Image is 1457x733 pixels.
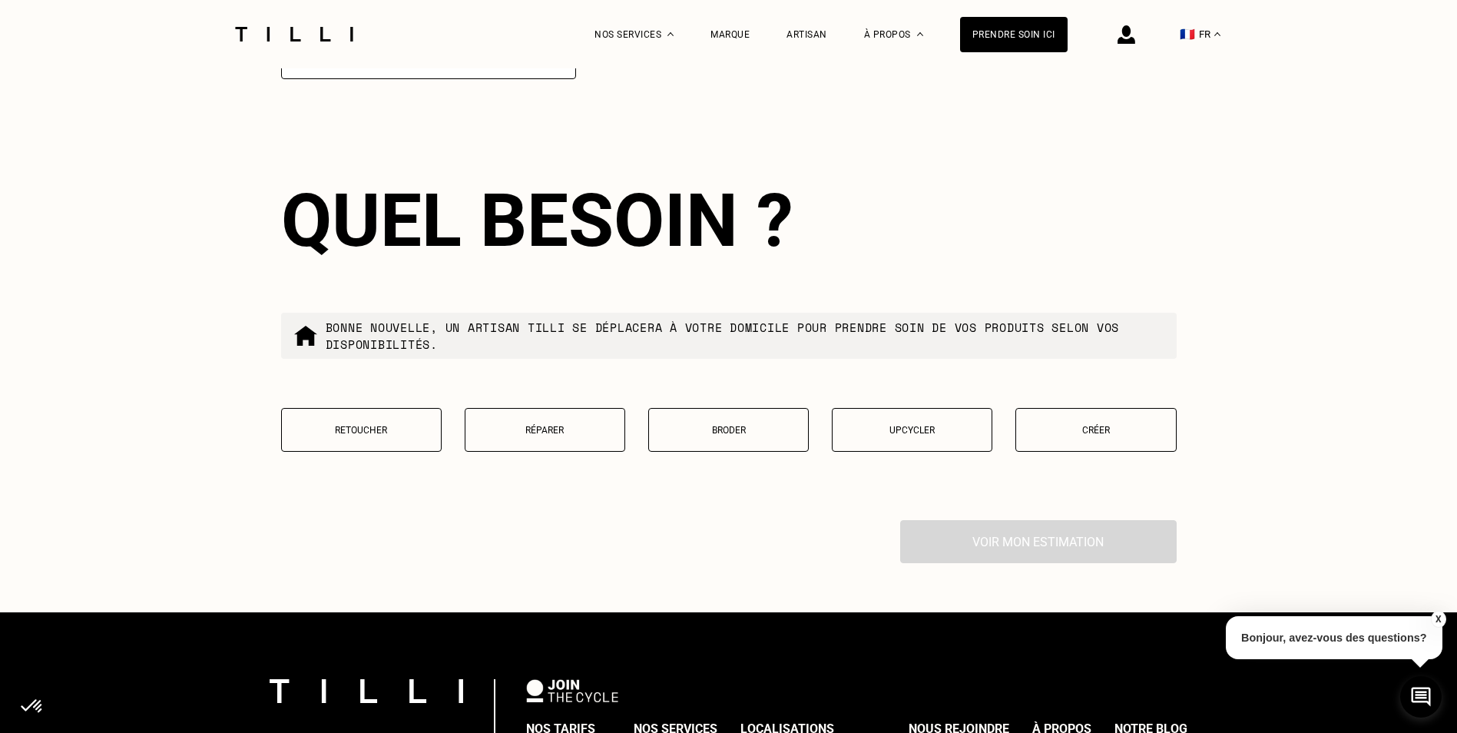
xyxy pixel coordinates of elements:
[840,425,984,436] p: Upcycler
[465,408,625,452] button: Réparer
[281,408,442,452] button: Retoucher
[710,29,750,40] a: Marque
[281,177,1177,264] div: Quel besoin ?
[1118,25,1135,44] img: icône connexion
[293,323,318,348] img: commande à domicile
[1430,611,1445,628] button: X
[917,32,923,36] img: Menu déroulant à propos
[1214,32,1220,36] img: menu déroulant
[657,425,800,436] p: Broder
[1015,408,1176,452] button: Créer
[786,29,827,40] a: Artisan
[832,408,992,452] button: Upcycler
[960,17,1068,52] a: Prendre soin ici
[270,679,463,703] img: logo Tilli
[1226,616,1442,659] p: Bonjour, avez-vous des questions?
[1180,27,1195,41] span: 🇫🇷
[526,679,618,702] img: logo Join The Cycle
[326,319,1164,353] p: Bonne nouvelle, un artisan tilli se déplacera à votre domicile pour prendre soin de vos produits ...
[230,27,359,41] img: Logo du service de couturière Tilli
[1024,425,1167,436] p: Créer
[290,425,433,436] p: Retoucher
[667,32,674,36] img: Menu déroulant
[473,425,617,436] p: Réparer
[648,408,809,452] button: Broder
